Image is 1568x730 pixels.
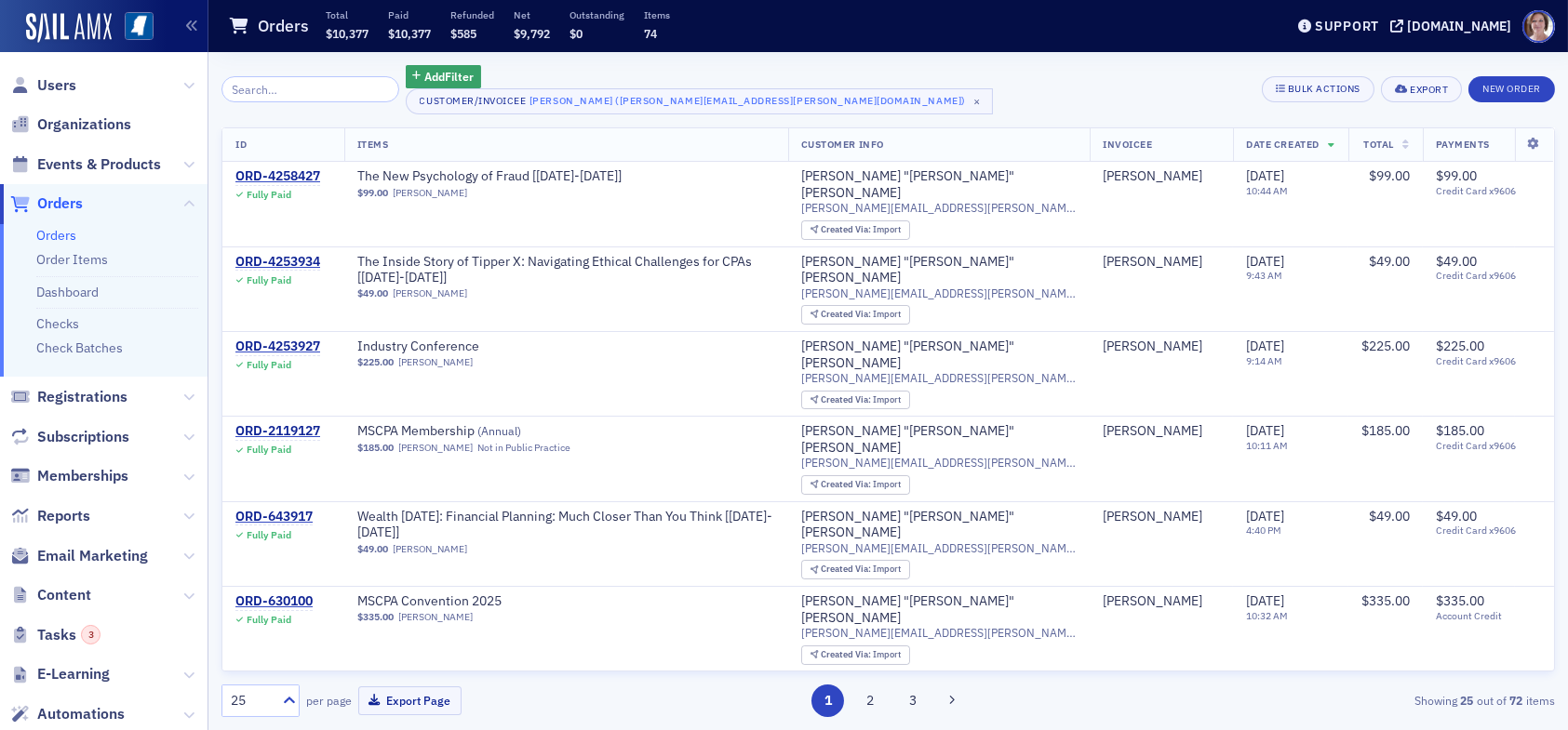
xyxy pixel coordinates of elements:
a: Order Items [36,251,108,268]
a: MSCPA Membership (Annual) [357,423,592,440]
p: Paid [388,8,431,21]
time: 9:14 AM [1246,354,1282,367]
span: $185.00 [1436,422,1484,439]
span: Total [1363,138,1394,151]
p: Outstanding [570,8,624,21]
span: Organizations [37,114,131,135]
span: $10,377 [388,26,431,41]
a: Registrations [10,387,127,407]
span: [DATE] [1246,508,1284,524]
div: Fully Paid [247,359,291,371]
a: The New Psychology of Fraud [[DATE]-[DATE]] [357,168,622,185]
span: Reports [37,506,90,526]
span: [DATE] [1246,338,1284,354]
div: Import [821,564,901,575]
span: Created Via : [821,308,873,320]
span: [DATE] [1246,422,1284,439]
span: Invoicee [1103,138,1152,151]
div: [PERSON_NAME] [1103,423,1202,440]
a: ORD-2119127 [235,423,320,440]
img: SailAMX [26,13,112,43]
div: Import [821,225,901,235]
span: ID [235,138,247,151]
span: $185.00 [1361,422,1410,439]
span: Credit Card x9606 [1436,355,1541,367]
button: Export [1381,76,1462,102]
a: Orders [10,193,83,214]
a: ORD-4253934 [235,254,320,271]
div: [PERSON_NAME] ([PERSON_NAME][EMAIL_ADDRESS][PERSON_NAME][DOMAIN_NAME]) [529,91,966,110]
a: Users [10,75,76,96]
a: [PERSON_NAME] "[PERSON_NAME]" [PERSON_NAME] [801,593,1078,626]
span: Memberships [37,466,128,486]
span: Subscriptions [37,427,129,447]
div: Created Via: Import [801,391,910,410]
span: [PERSON_NAME][EMAIL_ADDRESS][PERSON_NAME][DOMAIN_NAME] [801,541,1078,555]
time: 4:40 PM [1246,524,1281,537]
span: Customer Info [801,138,884,151]
div: [PERSON_NAME] "[PERSON_NAME]" [PERSON_NAME] [801,338,1078,371]
span: Account Credit [1436,610,1541,622]
span: Add Filter [424,68,474,85]
a: Tasks3 [10,625,101,645]
div: Created Via: Import [801,645,910,665]
div: 3 [81,625,101,644]
a: Wealth [DATE]: Financial Planning: Much Closer Than You Think [[DATE]-[DATE]] [357,509,775,541]
span: Wealth Wednesday: Financial Planning: Much Closer Than You Think [2025-2026] [357,509,775,541]
img: SailAMX [125,12,154,41]
div: Customer/Invoicee [420,95,527,107]
span: $10,377 [326,26,369,41]
span: $9,792 [514,26,550,41]
span: $99.00 [357,187,388,199]
p: Items [644,8,670,21]
span: Industry Conference [357,338,592,355]
div: Showing out of items [1123,692,1555,709]
div: Created Via: Import [801,475,910,495]
span: The Inside Story of Tipper X: Navigating Ethical Challenges for CPAs [2025-2026] [357,254,775,286]
a: [PERSON_NAME] [393,543,467,555]
strong: 25 [1457,692,1477,709]
a: [PERSON_NAME] [1103,593,1202,610]
span: Created Via : [821,393,873,405]
span: Users [37,75,76,96]
h1: Orders [258,15,309,37]
time: 10:44 AM [1246,184,1288,197]
a: [PERSON_NAME] [1103,338,1202,355]
a: Email Marketing [10,546,148,566]
span: 74 [644,26,657,41]
a: [PERSON_NAME] "[PERSON_NAME]" [PERSON_NAME] [801,168,1078,201]
div: Fully Paid [247,189,291,201]
a: View Homepage [112,12,154,44]
a: [PERSON_NAME] [1103,168,1202,185]
div: Fully Paid [247,529,291,541]
a: Orders [36,227,76,244]
span: Kathy Frazier [1103,593,1220,610]
button: Bulk Actions [1262,76,1374,102]
a: New Order [1468,79,1555,96]
div: Fully Paid [247,274,291,286]
span: Payments [1436,138,1490,151]
div: Import [821,395,901,405]
span: MSCPA Membership [357,423,592,440]
span: [PERSON_NAME][EMAIL_ADDRESS][PERSON_NAME][DOMAIN_NAME] [801,626,1078,640]
a: ORD-643917 [235,509,313,525]
a: [PERSON_NAME] [398,611,473,623]
div: [PERSON_NAME] "[PERSON_NAME]" [PERSON_NAME] [801,509,1078,541]
span: Kathy Frazier [1103,168,1220,185]
label: per page [306,692,352,709]
span: [PERSON_NAME][EMAIL_ADDRESS][PERSON_NAME][DOMAIN_NAME] [801,456,1078,470]
div: Created Via: Import [801,560,910,579]
a: Organizations [10,114,131,135]
span: Credit Card x9606 [1436,524,1541,537]
a: Events & Products [10,154,161,175]
div: Import [821,310,901,320]
span: $225.00 [1361,338,1410,354]
a: [PERSON_NAME] "[PERSON_NAME]" [PERSON_NAME] [801,423,1078,456]
span: Orders [37,193,83,214]
a: ORD-630100 [235,593,313,610]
